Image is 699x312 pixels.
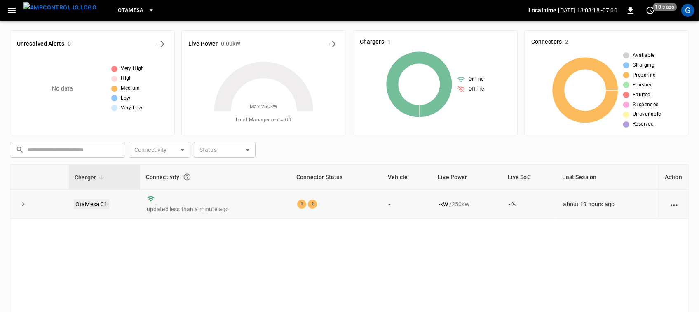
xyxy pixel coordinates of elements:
span: Offline [469,85,484,93]
span: Max. 250 kW [250,103,278,111]
div: profile-icon [681,4,694,17]
th: Vehicle [382,165,432,190]
span: OtaMesa [118,6,144,15]
h6: Chargers [360,37,384,47]
h6: 1 [387,37,391,47]
span: Suspended [633,101,659,109]
th: Action [659,165,689,190]
button: All Alerts [155,37,168,51]
p: Local time [528,6,557,14]
span: Charger [75,172,107,182]
td: - % [502,190,557,219]
th: Last Session [557,165,659,190]
span: Charging [633,61,654,70]
button: set refresh interval [644,4,657,17]
span: Medium [121,84,140,93]
th: Live Power [432,165,502,190]
span: Faulted [633,91,651,99]
h6: 2 [565,37,568,47]
span: High [121,75,132,83]
td: about 19 hours ago [557,190,659,219]
button: Connection between the charger and our software. [180,170,195,184]
button: Energy Overview [326,37,339,51]
td: - [382,190,432,219]
span: Unavailable [633,110,661,119]
p: updated less than a minute ago [147,205,284,213]
span: Very Low [121,104,142,112]
p: No data [52,84,73,93]
span: 10 s ago [653,3,677,11]
th: Connector Status [291,165,382,190]
span: Finished [633,81,653,89]
a: OtaMesa 01 [74,199,109,209]
span: Very High [121,65,144,73]
span: Available [633,51,655,60]
span: Low [121,94,130,102]
span: Reserved [633,120,654,128]
div: Connectivity [146,170,285,184]
h6: 0 [68,40,71,49]
span: Online [469,75,483,84]
div: action cell options [669,200,679,208]
button: OtaMesa [115,2,158,19]
h6: Live Power [188,40,218,49]
p: - kW [439,200,448,208]
button: expand row [17,198,29,210]
img: ampcontrol.io logo [23,2,96,13]
h6: Unresolved Alerts [17,40,64,49]
h6: Connectors [531,37,562,47]
span: Load Management = Off [236,116,292,124]
p: [DATE] 13:03:18 -07:00 [558,6,617,14]
span: Preparing [633,71,656,79]
div: 2 [308,200,317,209]
h6: 0.00 kW [221,40,241,49]
th: Live SoC [502,165,557,190]
div: 1 [297,200,306,209]
div: / 250 kW [439,200,495,208]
